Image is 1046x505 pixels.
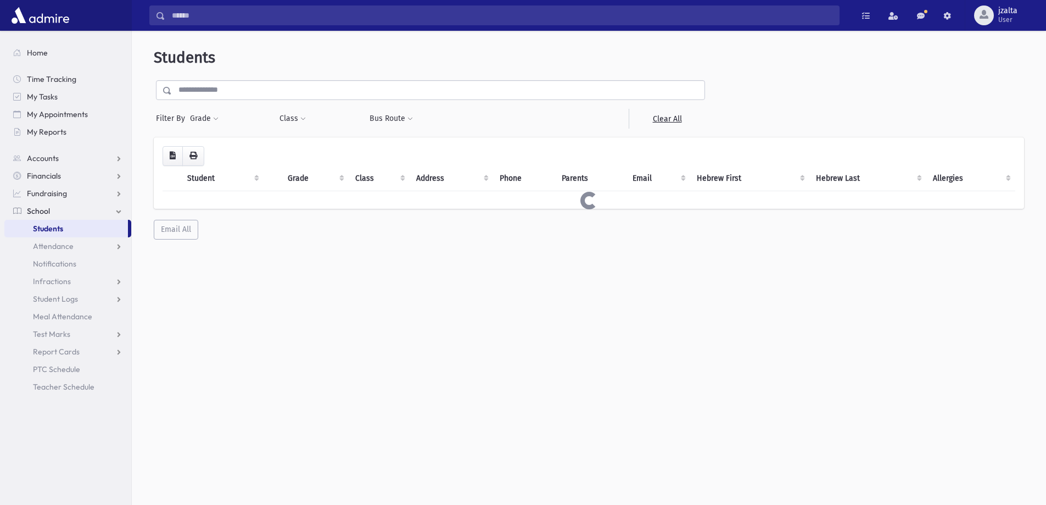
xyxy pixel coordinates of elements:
th: Hebrew Last [809,166,927,191]
a: Accounts [4,149,131,167]
th: Phone [493,166,555,191]
a: Infractions [4,273,131,290]
a: Notifications [4,255,131,273]
span: Home [27,48,48,58]
a: Attendance [4,237,131,255]
a: Meal Attendance [4,308,131,325]
span: My Reports [27,127,66,137]
th: Parents [555,166,626,191]
span: Report Cards [33,347,80,357]
span: School [27,206,50,216]
a: My Reports [4,123,131,141]
a: Students [4,220,128,237]
span: Students [33,224,63,234]
th: Allergies [926,166,1015,191]
span: Fundraising [27,188,67,198]
th: Hebrew First [690,166,809,191]
a: My Tasks [4,88,131,106]
a: Test Marks [4,325,131,343]
span: PTC Schedule [33,364,80,374]
a: Clear All [629,109,705,129]
th: Student [181,166,264,191]
a: My Appointments [4,106,131,123]
th: Class [349,166,410,191]
a: Student Logs [4,290,131,308]
a: Time Tracking [4,70,131,88]
span: My Appointments [27,109,88,119]
span: Accounts [27,153,59,163]
span: Test Marks [33,329,70,339]
th: Email [626,166,690,191]
span: My Tasks [27,92,58,102]
a: Report Cards [4,343,131,360]
span: jzalta [998,7,1017,15]
a: Fundraising [4,185,131,202]
span: Time Tracking [27,74,76,84]
span: Infractions [33,276,71,286]
span: User [998,15,1017,24]
a: Financials [4,167,131,185]
button: Print [182,146,204,166]
img: AdmirePro [9,4,72,26]
span: Financials [27,171,61,181]
a: PTC Schedule [4,360,131,378]
span: Student Logs [33,294,78,304]
span: Teacher Schedule [33,382,94,392]
span: Students [154,48,215,66]
button: Bus Route [369,109,413,129]
span: Filter By [156,113,189,124]
a: School [4,202,131,220]
button: Email All [154,220,198,240]
button: CSV [163,146,183,166]
th: Address [410,166,493,191]
a: Teacher Schedule [4,378,131,396]
span: Meal Attendance [33,312,92,321]
th: Grade [281,166,348,191]
a: Home [4,44,131,62]
button: Grade [189,109,219,129]
span: Notifications [33,259,76,269]
span: Attendance [33,241,74,251]
button: Class [279,109,306,129]
input: Search [165,5,839,25]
